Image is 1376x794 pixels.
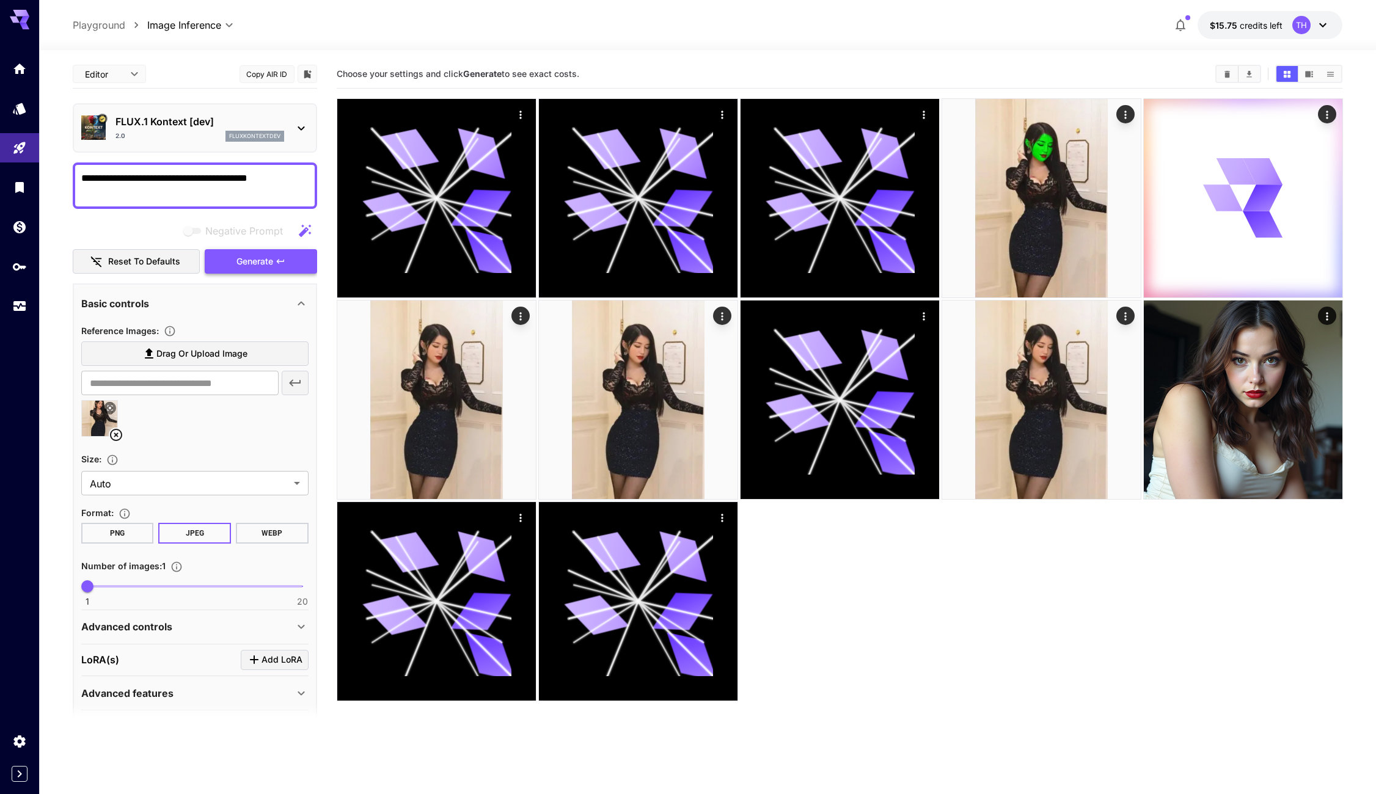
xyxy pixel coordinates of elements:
p: FLUX.1 Kontext [dev] [115,114,284,129]
span: Generate [236,254,273,269]
div: Actions [914,307,932,325]
img: 2Q== [942,99,1141,297]
p: Basic controls [81,296,149,311]
span: 20 [297,595,308,608]
button: Expand sidebar [12,766,27,782]
p: LoRA(s) [81,652,119,667]
span: Editor [85,68,123,81]
div: Actions [712,307,731,325]
p: Advanced features [81,686,174,701]
span: Choose your settings and click to see exact costs. [337,68,579,79]
button: Reset to defaults [73,249,200,274]
div: Actions [914,105,932,123]
button: Copy AIR ID [240,65,295,83]
button: Show media in list view [1320,66,1341,82]
div: Show media in grid viewShow media in video viewShow media in list view [1275,65,1342,83]
div: Actions [1116,307,1134,325]
div: Actions [1317,307,1336,325]
img: 2Q== [337,300,536,499]
span: Negative Prompt [205,224,283,238]
button: Choose the file format for the output image. [114,508,136,520]
button: Show media in video view [1298,66,1320,82]
span: Size : [81,454,101,464]
div: Actions [511,105,529,123]
div: Actions [1317,105,1336,123]
div: Wallet [12,219,27,235]
span: Reference Images : [81,326,159,336]
div: API Keys [12,259,27,274]
div: Advanced features [81,679,309,708]
nav: breadcrumb [73,18,147,32]
button: Show media in grid view [1276,66,1298,82]
button: PNG [81,523,154,544]
img: 9k= [1144,300,1342,499]
div: Advanced controls [81,612,309,641]
div: Actions [1116,105,1134,123]
div: Settings [12,734,27,749]
div: Actions [511,508,529,526]
button: Adjust the dimensions of the generated image by specifying its width and height in pixels, or sel... [101,454,123,466]
button: JPEG [158,523,231,544]
div: Library [12,180,27,195]
div: Usage [12,294,27,310]
button: $15.7509TH [1198,11,1342,39]
p: 2.0 [115,131,125,140]
div: Models [12,101,27,116]
div: TH [1292,16,1311,34]
span: Negative prompts are not compatible with the selected model. [181,223,293,238]
div: Certified Model – Vetted for best performance and includes a commercial license.FLUX.1 Kontext [d... [81,109,309,147]
span: 1 [86,595,89,608]
span: Format : [81,508,114,518]
button: Add to library [302,67,313,81]
div: $15.7509 [1210,19,1283,32]
button: Upload a reference image to guide the result. This is needed for Image-to-Image or Inpainting. Su... [159,325,181,337]
button: Click to add LoRA [241,650,309,670]
div: Clear AllDownload All [1215,65,1261,83]
a: Playground [73,18,125,32]
span: Image Inference [147,18,221,32]
div: Home [12,61,27,76]
span: Auto [90,476,289,491]
div: Playground [12,140,27,156]
button: Generate [205,249,317,274]
p: Advanced controls [81,619,172,634]
button: Specify how many images to generate in a single request. Each image generation will be charged se... [166,561,188,573]
div: Actions [511,307,529,325]
button: Certified Model – Vetted for best performance and includes a commercial license. [97,114,107,124]
span: credits left [1240,20,1283,31]
span: Drag or upload image [156,346,247,362]
span: Add LoRA [262,652,302,668]
label: Drag or upload image [81,341,309,366]
button: Clear All [1217,66,1238,82]
img: 9k= [942,300,1141,499]
img: 9k= [539,300,737,499]
b: Generate [463,68,502,79]
span: Number of images : 1 [81,561,166,571]
p: fluxkontextdev [229,132,280,140]
div: Actions [712,105,731,123]
div: Actions [712,508,731,526]
span: $15.75 [1210,20,1240,31]
div: Basic controls [81,289,309,318]
button: Download All [1239,66,1260,82]
button: WEBP [236,523,309,544]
